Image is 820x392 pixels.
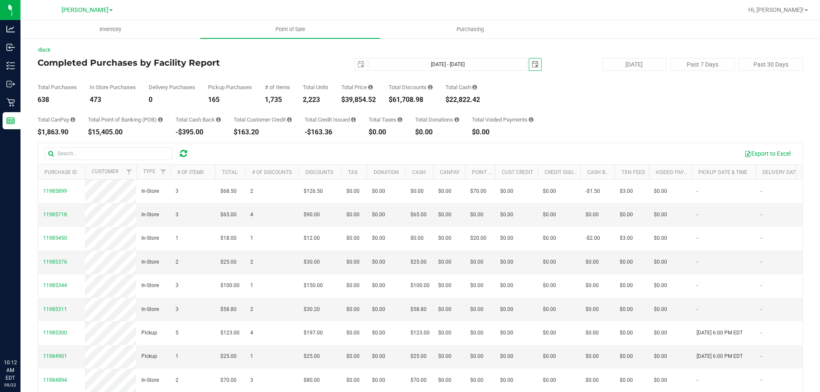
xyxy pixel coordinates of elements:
span: In-Store [141,376,159,384]
span: $0.00 [586,376,599,384]
span: $0.00 [500,352,513,360]
span: 2 [250,187,253,195]
span: $0.00 [654,329,667,337]
a: Cash Back [587,169,615,175]
span: $197.00 [304,329,323,337]
span: $0.00 [620,352,633,360]
div: In Store Purchases [90,84,136,90]
div: 638 [38,96,77,103]
div: Total Donations [415,117,459,122]
span: $0.00 [438,234,451,242]
span: $0.00 [500,305,513,314]
a: # of Discounts [252,169,292,175]
span: - [697,234,698,242]
span: 5 [176,329,179,337]
span: $0.00 [410,234,424,242]
span: $65.00 [410,211,427,219]
span: Inventory [88,26,133,33]
span: $0.00 [500,258,513,266]
a: Cust Credit [502,169,533,175]
i: Sum of the total prices of all purchases in the date range. [368,84,373,90]
i: Sum of all account credit issued for all refunds from returned purchases in the date range. [351,117,356,122]
span: 11984894 [43,377,67,383]
div: $0.00 [415,129,459,136]
a: # of Items [177,169,204,175]
span: $0.00 [346,329,360,337]
span: $30.20 [304,305,320,314]
span: $0.00 [654,376,667,384]
span: $70.00 [410,376,427,384]
span: $0.00 [586,352,599,360]
span: $0.00 [500,211,513,219]
span: $25.00 [410,258,427,266]
span: $0.00 [346,282,360,290]
span: $0.00 [586,258,599,266]
div: Pickup Purchases [208,84,252,90]
span: Hi, [PERSON_NAME]! [748,6,804,13]
span: $0.00 [346,258,360,266]
a: Tax [348,169,358,175]
span: $0.00 [346,376,360,384]
div: Total Units [303,84,328,90]
span: $0.00 [654,234,667,242]
span: $90.00 [304,211,320,219]
a: Point of Banking (POB) [472,169,533,175]
a: Total [222,169,237,175]
span: 11985718 [43,212,67,218]
span: 3 [176,211,179,219]
a: Filter [122,165,136,179]
span: $0.00 [470,329,483,337]
div: Total CanPay [38,117,75,122]
span: $0.00 [470,352,483,360]
span: $0.00 [372,187,385,195]
i: Sum of the successful, non-voided payments using account credit for all purchases in the date range. [287,117,292,122]
i: Sum of all round-up-to-next-dollar total price adjustments for all purchases in the date range. [454,117,459,122]
input: Search... [44,147,173,160]
span: $12.00 [304,234,320,242]
span: 1 [250,234,253,242]
div: 165 [208,96,252,103]
span: - [761,352,762,360]
i: Sum of the successful, non-voided CanPay payment transactions for all purchases in the date range. [70,117,75,122]
a: Credit Issued [545,169,580,175]
span: $0.00 [543,282,556,290]
span: - [761,211,762,219]
div: $1,863.90 [38,129,75,136]
span: 11985450 [43,235,67,241]
div: $61,708.98 [389,96,433,103]
div: Total Voided Payments [472,117,533,122]
a: Discounts [305,169,333,175]
span: $0.00 [372,376,385,384]
span: $0.00 [372,352,385,360]
span: $80.00 [304,376,320,384]
span: $0.00 [654,352,667,360]
span: $0.00 [586,211,599,219]
span: $0.00 [500,234,513,242]
button: Past 30 Days [739,58,803,71]
div: $163.20 [234,129,292,136]
span: $3.00 [620,234,633,242]
span: $0.00 [654,282,667,290]
a: Pickup Date & Time [698,169,747,175]
div: # of Items [265,84,290,90]
div: 1,735 [265,96,290,103]
span: select [355,58,367,70]
span: 1 [250,282,253,290]
span: - [761,234,762,242]
span: $0.00 [438,376,451,384]
div: 473 [90,96,136,103]
span: $0.00 [410,187,424,195]
div: Total Price [341,84,376,90]
span: $0.00 [543,211,556,219]
span: Pickup [141,352,157,360]
a: Point of Sale [200,20,380,38]
span: $0.00 [346,305,360,314]
a: Type [143,168,155,174]
span: $0.00 [438,352,451,360]
p: 10:12 AM EDT [4,359,17,382]
span: 4 [250,329,253,337]
span: $0.00 [438,211,451,219]
span: - [761,329,762,337]
span: $0.00 [586,329,599,337]
span: $100.00 [220,282,240,290]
